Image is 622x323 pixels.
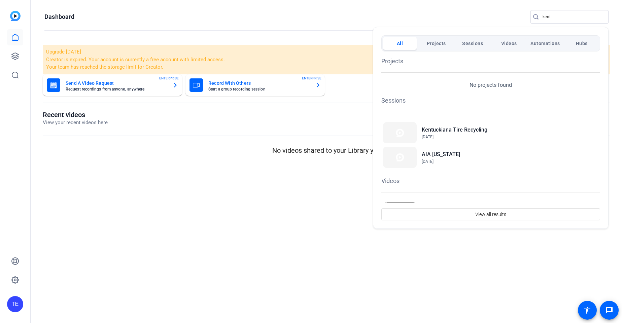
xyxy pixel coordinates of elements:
img: Thumbnail [383,147,417,168]
img: Thumbnail [383,203,417,221]
h2: AIA [US_STATE] [422,150,460,158]
h2: Kentuckiana Tire Recycling [422,126,487,134]
span: Videos [501,37,517,49]
h1: Sessions [381,96,600,105]
h1: Projects [381,57,600,66]
span: [DATE] [422,159,434,164]
span: View all results [475,208,506,221]
span: Automations [530,37,560,49]
span: Sessions [462,37,483,49]
button: View all results [381,208,600,220]
h1: Videos [381,176,600,185]
span: Hubs [576,37,588,49]
img: Thumbnail [383,122,417,143]
span: All [397,37,403,49]
span: [DATE] [422,135,434,139]
span: Projects [427,37,446,49]
p: No projects found [470,81,512,89]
